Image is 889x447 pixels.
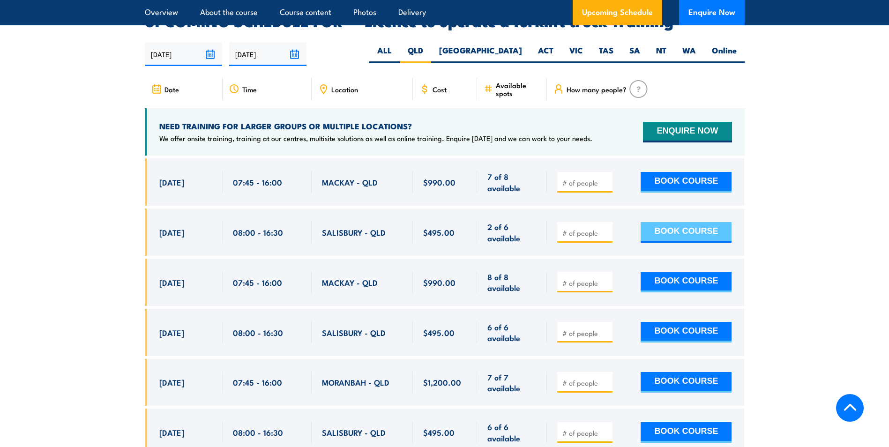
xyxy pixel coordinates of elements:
[159,377,184,387] span: [DATE]
[562,228,609,238] input: # of people
[159,227,184,238] span: [DATE]
[159,177,184,187] span: [DATE]
[496,81,540,97] span: Available spots
[641,222,732,243] button: BOOK COURSE
[423,327,455,338] span: $495.00
[233,327,283,338] span: 08:00 - 16:30
[229,42,306,66] input: To date
[145,14,745,27] h2: UPCOMING SCHEDULE FOR - "Licence to operate a forklift truck Training"
[233,427,283,438] span: 08:00 - 16:30
[621,45,648,63] label: SA
[487,171,537,193] span: 7 of 8 available
[423,427,455,438] span: $495.00
[674,45,704,63] label: WA
[562,278,609,288] input: # of people
[423,177,456,187] span: $990.00
[562,428,609,438] input: # of people
[487,421,537,443] span: 6 of 6 available
[530,45,561,63] label: ACT
[562,178,609,187] input: # of people
[423,227,455,238] span: $495.00
[487,372,537,394] span: 7 of 7 available
[145,42,222,66] input: From date
[487,221,537,243] span: 2 of 6 available
[562,378,609,387] input: # of people
[423,277,456,288] span: $990.00
[159,134,592,143] p: We offer onsite training, training at our centres, multisite solutions as well as online training...
[704,45,745,63] label: Online
[641,372,732,393] button: BOOK COURSE
[233,177,282,187] span: 07:45 - 16:00
[233,277,282,288] span: 07:45 - 16:00
[641,422,732,443] button: BOOK COURSE
[648,45,674,63] label: NT
[591,45,621,63] label: TAS
[562,328,609,338] input: # of people
[423,377,461,387] span: $1,200.00
[433,85,447,93] span: Cost
[322,327,386,338] span: SALISBURY - QLD
[233,377,282,387] span: 07:45 - 16:00
[164,85,179,93] span: Date
[159,121,592,131] h4: NEED TRAINING FOR LARGER GROUPS OR MULTIPLE LOCATIONS?
[322,377,389,387] span: MORANBAH - QLD
[641,322,732,343] button: BOOK COURSE
[567,85,627,93] span: How many people?
[322,277,378,288] span: MACKAY - QLD
[331,85,358,93] span: Location
[641,272,732,292] button: BOOK COURSE
[487,271,537,293] span: 8 of 8 available
[233,227,283,238] span: 08:00 - 16:30
[322,427,386,438] span: SALISBURY - QLD
[159,327,184,338] span: [DATE]
[159,277,184,288] span: [DATE]
[322,227,386,238] span: SALISBURY - QLD
[159,427,184,438] span: [DATE]
[369,45,400,63] label: ALL
[400,45,431,63] label: QLD
[431,45,530,63] label: [GEOGRAPHIC_DATA]
[242,85,257,93] span: Time
[561,45,591,63] label: VIC
[487,321,537,343] span: 6 of 6 available
[641,172,732,193] button: BOOK COURSE
[322,177,378,187] span: MACKAY - QLD
[643,122,732,142] button: ENQUIRE NOW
